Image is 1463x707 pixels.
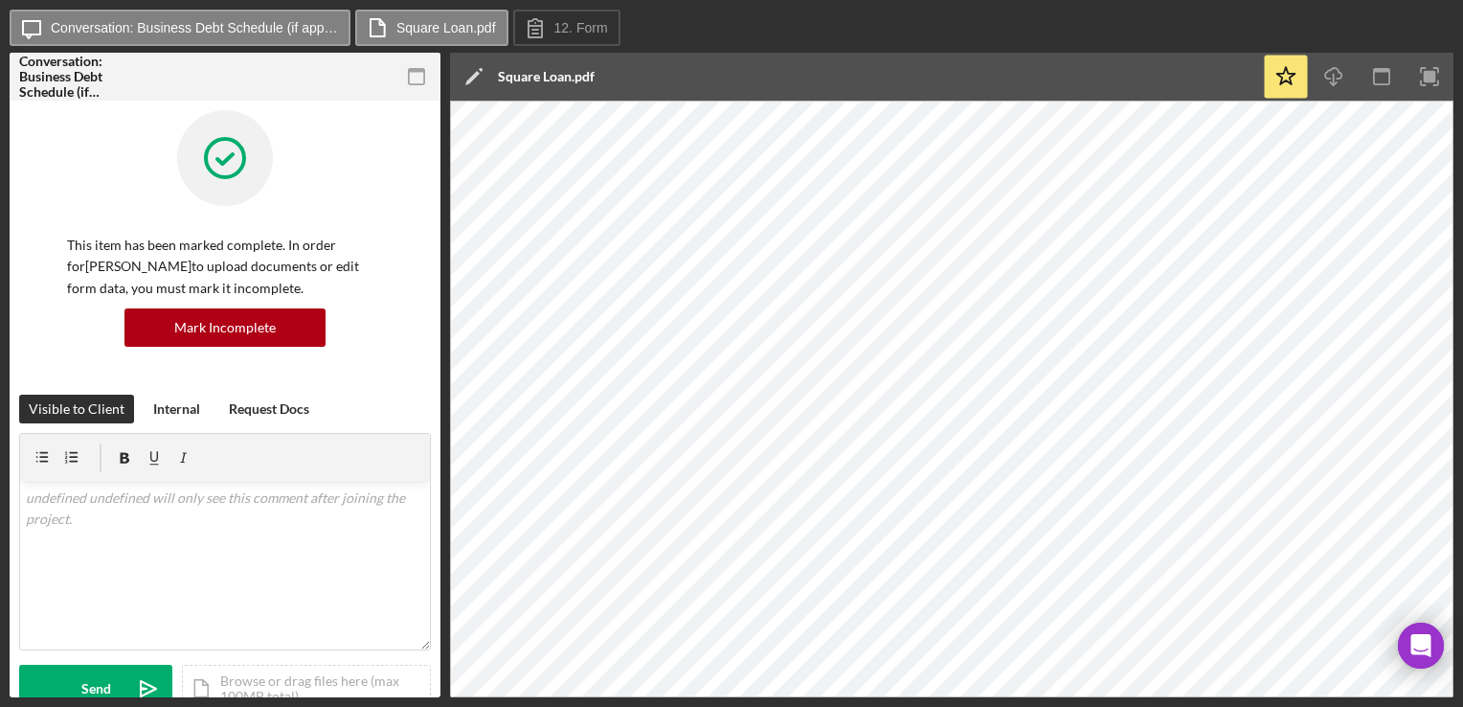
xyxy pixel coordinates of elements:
button: Mark Incomplete [124,308,326,347]
div: Mark Incomplete [174,308,276,347]
button: Square Loan.pdf [355,10,508,46]
label: 12. Form [554,20,608,35]
button: Conversation: Business Debt Schedule (if applicable) ([PERSON_NAME]) [10,10,350,46]
div: Visible to Client [29,395,124,423]
div: Square Loan.pdf [498,69,595,84]
label: Conversation: Business Debt Schedule (if applicable) ([PERSON_NAME]) [51,20,338,35]
label: Square Loan.pdf [396,20,496,35]
div: Internal [153,395,200,423]
button: Request Docs [219,395,319,423]
div: Conversation: Business Debt Schedule (if applicable) ([PERSON_NAME]) [19,54,153,100]
div: Open Intercom Messenger [1398,623,1444,669]
div: Request Docs [229,395,309,423]
button: Visible to Client [19,395,134,423]
p: This item has been marked complete. In order for [PERSON_NAME] to upload documents or edit form d... [67,235,383,299]
button: Internal [144,395,210,423]
button: 12. Form [513,10,620,46]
